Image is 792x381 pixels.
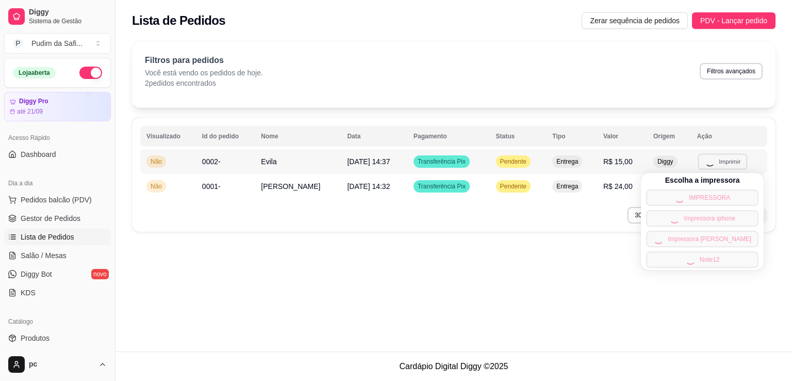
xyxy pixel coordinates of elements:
[603,182,633,190] span: R$ 24,00
[21,288,36,298] span: KDS
[347,182,390,190] span: [DATE] 14:32
[554,182,580,190] span: Entrega
[407,126,490,147] th: Pagamento
[148,182,164,190] span: Não
[498,182,529,190] span: Pendente
[13,38,23,49] span: P
[202,182,221,190] span: 0001-
[261,157,276,166] span: Evila
[29,360,94,369] span: pc
[21,213,80,224] span: Gestor de Pedidos
[647,126,691,147] th: Origem
[490,126,547,147] th: Status
[31,38,82,49] div: Pudim da Safi ...
[655,157,675,166] span: Diggy
[132,12,225,29] h2: Lista de Pedidos
[79,67,102,79] button: Alterar Status
[145,54,263,67] p: Filtros para pedidos
[21,333,49,343] span: Produtos
[603,157,633,166] span: R$ 15,00
[145,68,263,78] p: Você está vendo os pedidos de hoje.
[700,63,763,80] button: Filtros avançados
[115,352,792,381] footer: Cardápio Digital Diggy © 2025
[255,126,341,147] th: Nome
[597,126,647,147] th: Valor
[4,130,111,146] div: Acesso Rápido
[347,157,390,166] span: [DATE] 14:37
[19,98,48,105] article: Diggy Pro
[21,195,92,205] span: Pedidos balcão (PDV)
[665,175,740,185] h4: Escolha a impressora
[341,126,407,147] th: Data
[196,126,255,147] th: Id do pedido
[554,157,580,166] span: Entrega
[590,15,680,26] span: Zerar sequência de pedidos
[145,78,263,88] p: 2 pedidos encontrados
[21,149,56,160] span: Dashboard
[13,67,56,78] div: Loja aberta
[21,269,52,279] span: Diggy Bot
[4,313,111,330] div: Catálogo
[691,126,767,147] th: Ação
[21,232,74,242] span: Lista de Pedidos
[29,17,107,25] span: Sistema de Gestão
[29,8,107,17] span: Diggy
[4,175,111,192] div: Dia a dia
[148,157,164,166] span: Não
[140,126,196,147] th: Visualizado
[4,33,111,54] button: Select a team
[416,182,468,190] span: Transferência Pix
[21,250,67,261] span: Salão / Mesas
[628,207,703,224] button: 30itens por página
[202,157,221,166] span: 0002-
[416,157,468,166] span: Transferência Pix
[498,157,529,166] span: Pendente
[546,126,597,147] th: Tipo
[700,15,767,26] span: PDV - Lançar pedido
[261,182,320,190] span: [PERSON_NAME]
[17,107,43,116] article: até 21/09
